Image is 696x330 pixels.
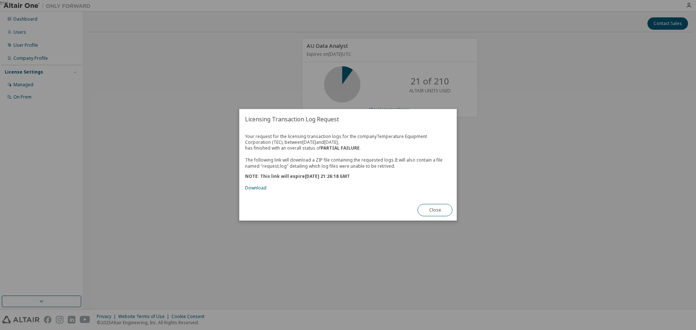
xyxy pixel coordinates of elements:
[239,109,457,129] h2: Licensing Transaction Log Request
[245,185,266,191] a: Download
[245,174,350,180] b: NOTE: This link will expire [DATE] 21:26:18 GMT
[245,157,451,169] p: The following link will download a ZIP file containing the requested logs. It will also contain a...
[245,134,451,191] div: Your request for the licensing transaction logs for the company Temperature Equipment Corporation...
[418,204,452,217] button: Close
[321,145,360,151] b: PARTIAL FAILURE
